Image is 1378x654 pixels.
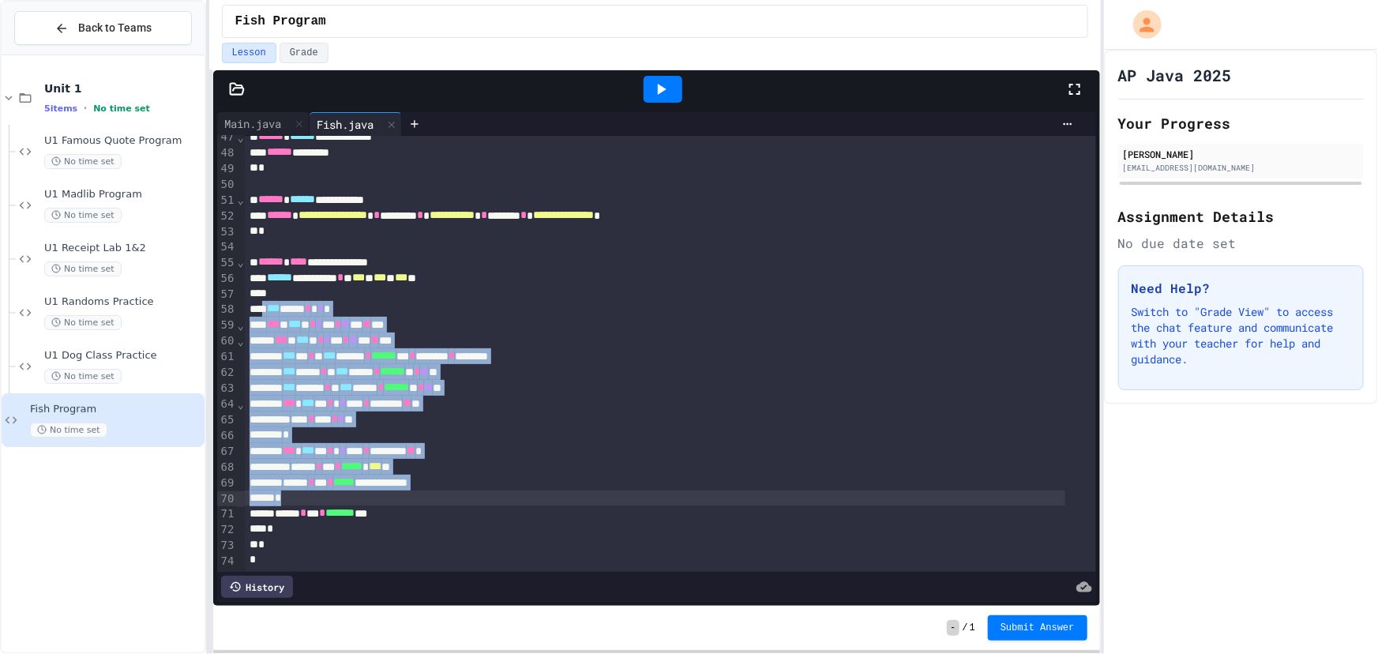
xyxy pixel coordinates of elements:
span: No time set [44,208,122,223]
span: Fold line [236,335,244,348]
span: U1 Madlib Program [44,188,201,201]
span: Fish Program [235,12,326,31]
div: 53 [217,224,237,240]
span: / [963,622,968,634]
div: 72 [217,522,237,538]
div: 74 [217,554,237,569]
div: 48 [217,145,237,161]
span: No time set [30,423,107,438]
div: 64 [217,397,237,412]
button: Back to Teams [14,11,192,45]
div: 55 [217,255,237,271]
p: Switch to "Grade View" to access the chat feature and communicate with your teacher for help and ... [1132,304,1350,367]
span: Fold line [236,256,244,269]
span: U1 Receipt Lab 1&2 [44,242,201,255]
span: Fold line [236,131,244,144]
div: Fish.java [310,112,402,136]
div: No due date set [1118,234,1364,253]
span: Fold line [236,319,244,332]
h2: Assignment Details [1118,205,1364,227]
div: 50 [217,177,237,193]
div: 54 [217,239,237,255]
div: 65 [217,412,237,428]
span: - [947,620,959,636]
div: 69 [217,475,237,491]
span: Fold line [236,398,244,411]
div: 47 [217,130,237,145]
div: 60 [217,333,237,349]
div: 59 [217,318,237,333]
span: No time set [93,103,150,114]
div: 67 [217,444,237,460]
span: No time set [44,315,122,330]
span: No time set [44,261,122,276]
span: No time set [44,154,122,169]
span: Fish Program [30,403,201,416]
div: Main.java [217,112,310,136]
span: Unit 1 [44,81,201,96]
div: Main.java [217,115,290,132]
h2: Your Progress [1118,112,1364,134]
div: 51 [217,193,237,209]
div: 57 [217,287,237,303]
div: 71 [217,506,237,522]
div: 63 [217,381,237,397]
div: 56 [217,271,237,287]
div: 70 [217,491,237,507]
button: Submit Answer [988,615,1087,641]
span: U1 Famous Quote Program [44,134,201,148]
span: 5 items [44,103,77,114]
div: 49 [217,161,237,177]
div: 58 [217,302,237,318]
div: 73 [217,538,237,554]
div: 68 [217,460,237,475]
span: U1 Randoms Practice [44,295,201,309]
h1: AP Java 2025 [1118,64,1232,86]
span: U1 Dog Class Practice [44,349,201,363]
span: Fold line [236,194,244,206]
div: [EMAIL_ADDRESS][DOMAIN_NAME] [1123,162,1359,174]
button: Grade [280,43,329,63]
span: • [84,102,87,115]
span: Back to Teams [78,20,152,36]
div: [PERSON_NAME] [1123,147,1359,161]
div: 66 [217,428,237,444]
span: No time set [44,369,122,384]
div: 52 [217,209,237,224]
button: Lesson [222,43,276,63]
div: My Account [1117,6,1166,43]
div: 61 [217,349,237,365]
span: Submit Answer [1001,622,1075,634]
span: 1 [970,622,975,634]
div: Fish.java [310,116,382,133]
div: History [221,576,293,598]
div: 62 [217,365,237,381]
h3: Need Help? [1132,279,1350,298]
